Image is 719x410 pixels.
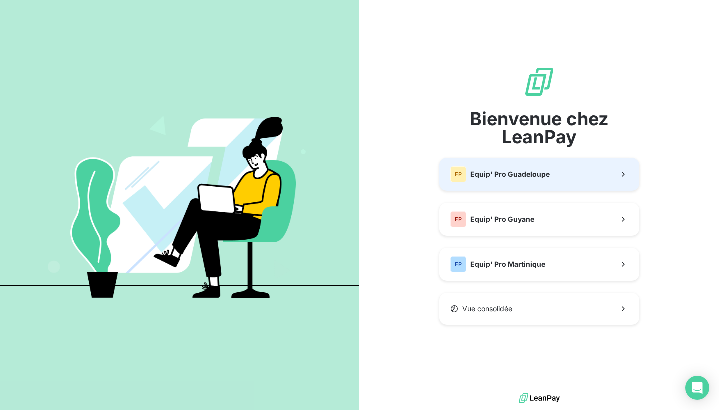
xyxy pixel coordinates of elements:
button: EPEquip' Pro Guyane [439,203,639,236]
div: Open Intercom Messenger [685,376,709,400]
span: Vue consolidée [462,304,512,314]
span: Bienvenue chez LeanPay [439,110,639,146]
div: EP [450,256,466,272]
span: Equip' Pro Guadeloupe [470,169,550,179]
div: EP [450,166,466,182]
button: Vue consolidée [439,293,639,325]
span: Equip' Pro Martinique [470,259,545,269]
img: logo [519,391,560,406]
img: logo sigle [523,66,555,98]
span: Equip' Pro Guyane [470,214,534,224]
div: EP [450,211,466,227]
button: EPEquip' Pro Guadeloupe [439,158,639,191]
button: EPEquip' Pro Martinique [439,248,639,281]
